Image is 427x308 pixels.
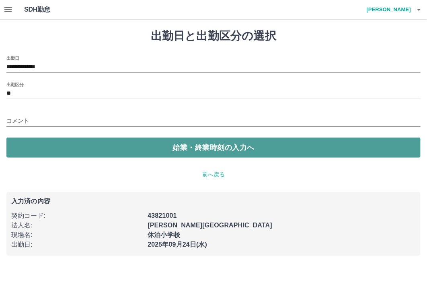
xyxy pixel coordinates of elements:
b: 2025年09月24日(水) [148,241,207,248]
button: 始業・終業時刻の入力へ [6,138,421,158]
b: 43821001 [148,212,177,219]
b: 休泊小学校 [148,231,180,238]
p: 現場名 : [11,230,143,240]
label: 出勤区分 [6,81,23,87]
p: 前へ戻る [6,170,421,179]
p: 法人名 : [11,221,143,230]
b: [PERSON_NAME][GEOGRAPHIC_DATA] [148,222,272,229]
h1: 出勤日と出勤区分の選択 [6,29,421,43]
label: 出勤日 [6,55,19,61]
p: 入力済の内容 [11,198,416,205]
p: 契約コード : [11,211,143,221]
p: 出勤日 : [11,240,143,249]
